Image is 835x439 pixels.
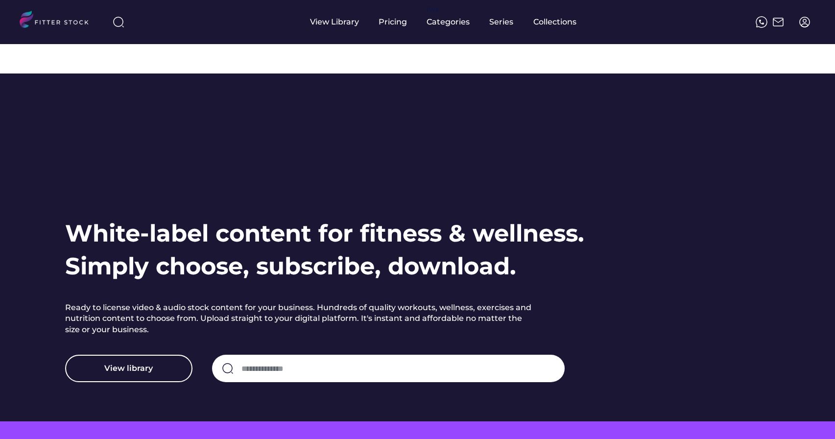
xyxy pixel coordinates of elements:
[113,16,124,28] img: search-normal%203.svg
[310,17,359,27] div: View Library
[65,302,535,335] h2: Ready to license video & audio stock content for your business. Hundreds of quality workouts, wel...
[65,217,584,283] h1: White-label content for fitness & wellness. Simply choose, subscribe, download.
[533,17,576,27] div: Collections
[20,11,97,31] img: LOGO.svg
[489,17,514,27] div: Series
[772,16,784,28] img: Frame%2051.svg
[427,17,470,27] div: Categories
[222,363,234,374] img: search-normal.svg
[427,5,439,15] div: fvck
[756,16,767,28] img: meteor-icons_whatsapp%20%281%29.svg
[799,16,811,28] img: profile-circle.svg
[65,355,192,382] button: View library
[379,17,407,27] div: Pricing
